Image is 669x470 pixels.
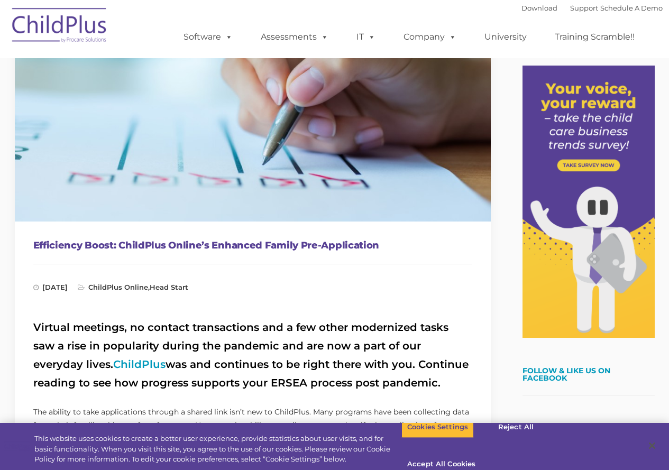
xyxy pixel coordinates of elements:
a: Schedule A Demo [600,4,663,12]
font: | [521,4,663,12]
a: Assessments [250,26,339,48]
h1: Efficiency Boost: ChildPlus Online’s Enhanced Family Pre-Application [33,237,472,253]
a: University [474,26,537,48]
img: ChildPlus by Procare Solutions [7,1,113,53]
a: IT [346,26,386,48]
button: Close [640,434,664,457]
h2: Virtual meetings, no contact transactions and a few other modernized tasks saw a rise in populari... [33,318,472,392]
a: Head Start [150,283,188,291]
button: Reject All [483,416,549,438]
a: ChildPlus Online [88,283,148,291]
span: [DATE] [33,283,68,291]
a: Training Scramble!! [544,26,645,48]
a: Software [173,26,243,48]
a: Support [570,4,598,12]
span: , [78,283,188,291]
a: Download [521,4,557,12]
a: Company [393,26,467,48]
div: This website uses cookies to create a better user experience, provide statistics about user visit... [34,434,401,465]
a: Follow & Like Us on Facebook [523,366,610,383]
a: ChildPlus [113,358,166,371]
button: Cookies Settings [401,416,474,438]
